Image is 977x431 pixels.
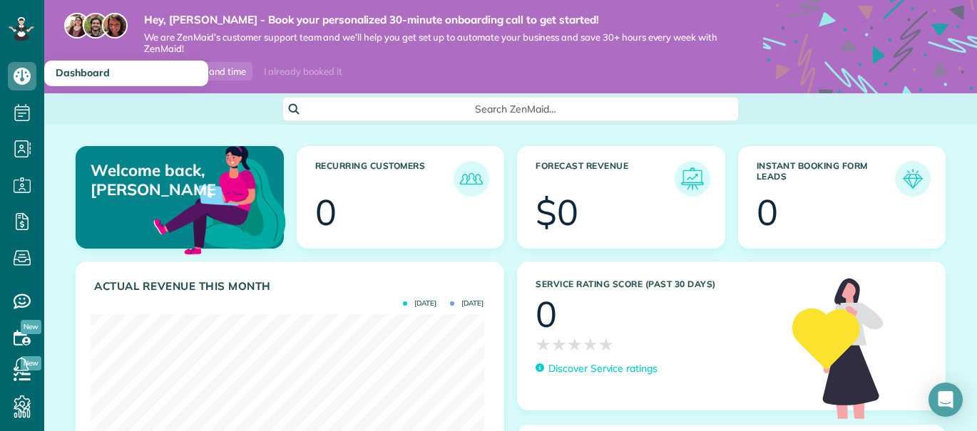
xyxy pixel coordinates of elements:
img: icon_forecast_revenue-8c13a41c7ed35a8dcfafea3cbb826a0462acb37728057bba2d056411b612bbbe.png [678,165,707,193]
span: ★ [598,332,614,357]
img: icon_recurring_customers-cf858462ba22bcd05b5a5880d41d6543d210077de5bb9ebc9590e49fd87d84ed.png [457,165,486,193]
span: We are ZenMaid’s customer support team and we’ll help you get set up to automate your business an... [144,31,720,56]
img: dashboard_welcome-42a62b7d889689a78055ac9021e634bf52bae3f8056760290aed330b23ab8690.png [150,130,289,268]
strong: Hey, [PERSON_NAME] - Book your personalized 30-minute onboarding call to get started! [144,13,720,27]
img: michelle-19f622bdf1676172e81f8f8fba1fb50e276960ebfe0243fe18214015130c80e4.jpg [102,13,128,38]
span: ★ [567,332,583,357]
h3: Recurring Customers [315,161,454,197]
span: [DATE] [403,300,436,307]
span: Dashboard [56,66,110,79]
h3: Service Rating score (past 30 days) [536,279,778,289]
span: ★ [536,332,551,357]
div: 0 [536,296,557,332]
img: icon_form_leads-04211a6a04a5b2264e4ee56bc0799ec3eb69b7e499cbb523a139df1d13a81ae0.png [899,165,927,193]
img: maria-72a9807cf96188c08ef61303f053569d2e2a8a1cde33d635c8a3ac13582a053d.jpg [64,13,90,38]
img: jorge-587dff0eeaa6aab1f244e6dc62b8924c3b6ad411094392a53c71c6c4a576187d.jpg [83,13,108,38]
p: Discover Service ratings [548,361,658,376]
span: New [21,320,41,334]
div: Open Intercom Messenger [929,383,963,417]
a: Discover Service ratings [536,361,658,376]
p: Welcome back, [PERSON_NAME]! [91,161,215,199]
div: 0 [315,194,337,230]
h3: Actual Revenue this month [94,280,489,293]
h3: Instant Booking Form Leads [757,161,896,197]
div: 0 [757,194,778,230]
span: ★ [551,332,567,357]
div: $0 [536,194,578,230]
span: ★ [583,332,598,357]
div: I already booked it [255,63,350,81]
span: [DATE] [450,300,484,307]
h3: Forecast Revenue [536,161,675,197]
